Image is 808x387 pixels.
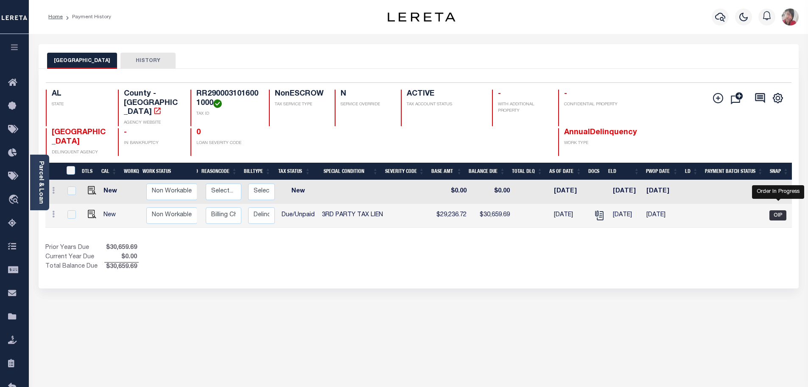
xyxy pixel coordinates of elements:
[498,90,501,98] span: -
[278,204,318,228] td: Due/Unpaid
[88,186,96,195] img: view%20details.png
[124,140,180,147] p: IN BANKRUPTCY
[45,243,104,253] td: Prior Years Due
[139,163,196,180] th: Work Status
[564,102,621,108] p: CONFIDENTIAL PROPERTY
[124,120,180,126] p: AGENCY WEBSITE
[240,163,274,180] th: BillType: activate to sort column ascending
[341,102,391,108] p: SERVICE OVERRIDE
[465,163,509,180] th: Balance Due: activate to sort column ascending
[104,263,139,272] span: $30,659.69
[314,163,381,180] th: Special Condition: activate to sort column ascending
[196,140,259,147] p: LOAN SEVERITY CODE
[546,163,585,180] th: As of Date: activate to sort column ascending
[551,180,589,204] td: [DATE]
[407,102,481,108] p: TAX ACCOUNT STATUS
[275,90,325,99] h4: NonESCROW
[196,129,201,136] span: 0
[605,163,643,180] th: ELD: activate to sort column ascending
[63,13,111,21] li: Payment History
[104,243,139,253] span: $30,659.69
[585,163,605,180] th: Docs
[564,90,567,98] span: -
[78,163,98,180] th: DTLS
[198,163,240,180] th: ReasonCode: activate to sort column ascending
[52,90,108,99] h4: AL
[682,163,702,180] th: LD: activate to sort column ascending
[643,180,682,204] td: [DATE]
[48,14,63,20] a: Home
[62,163,79,180] th: &nbsp;
[120,53,176,69] button: HISTORY
[100,180,123,204] td: New
[196,111,259,117] p: TAX ID
[52,150,108,156] p: DELINQUENT AGENCY
[47,53,117,69] button: [GEOGRAPHIC_DATA]
[98,163,120,180] th: CAL: activate to sort column ascending
[433,180,470,204] td: $0.00
[124,90,180,117] h4: County - [GEOGRAPHIC_DATA]
[428,163,466,180] th: Base Amt: activate to sort column ascending
[120,163,139,180] th: WorkQ
[322,212,383,218] span: 3RD PARTY TAX LIEN
[100,204,123,228] td: New
[275,102,325,108] p: TAX SERVICE TYPE
[470,204,513,228] td: $30,659.69
[45,253,104,262] td: Current Year Due
[564,129,637,136] span: AnnualDelinquency
[88,210,96,218] img: view%20details.png
[470,180,513,204] td: $0.00
[509,163,546,180] th: Total DLQ: activate to sort column ascending
[52,102,108,108] p: STATE
[38,161,44,204] a: Parcel & Loan
[341,90,391,99] h4: N
[52,129,106,146] span: [GEOGRAPHIC_DATA]
[45,163,62,180] th: &nbsp;&nbsp;&nbsp;&nbsp;&nbsp;&nbsp;&nbsp;&nbsp;&nbsp;&nbsp;
[8,195,22,206] i: travel_explore
[769,212,786,218] a: OIP
[498,102,548,114] p: WITH ADDITIONAL PROPERTY
[388,12,456,22] img: logo-dark.svg
[769,210,786,220] span: OIP
[407,90,481,99] h4: ACTIVE
[702,163,766,180] th: Payment Batch Status: activate to sort column ascending
[752,185,804,199] div: Order In Progress
[643,204,682,228] td: [DATE]
[433,204,470,228] td: $29,236.72
[609,204,643,228] td: [DATE]
[45,262,104,271] td: Total Balance Due
[382,163,428,180] th: Severity Code: activate to sort column ascending
[274,163,314,180] th: Tax Status: activate to sort column ascending
[196,90,259,108] h4: RR2900031016001000
[609,180,643,204] td: [DATE]
[564,140,621,147] p: WORK TYPE
[278,180,318,204] td: New
[643,163,682,180] th: PWOP Date: activate to sort column ascending
[766,163,792,180] th: SNAP: activate to sort column ascending
[104,253,139,262] span: $0.00
[551,204,589,228] td: [DATE]
[124,129,127,136] span: -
